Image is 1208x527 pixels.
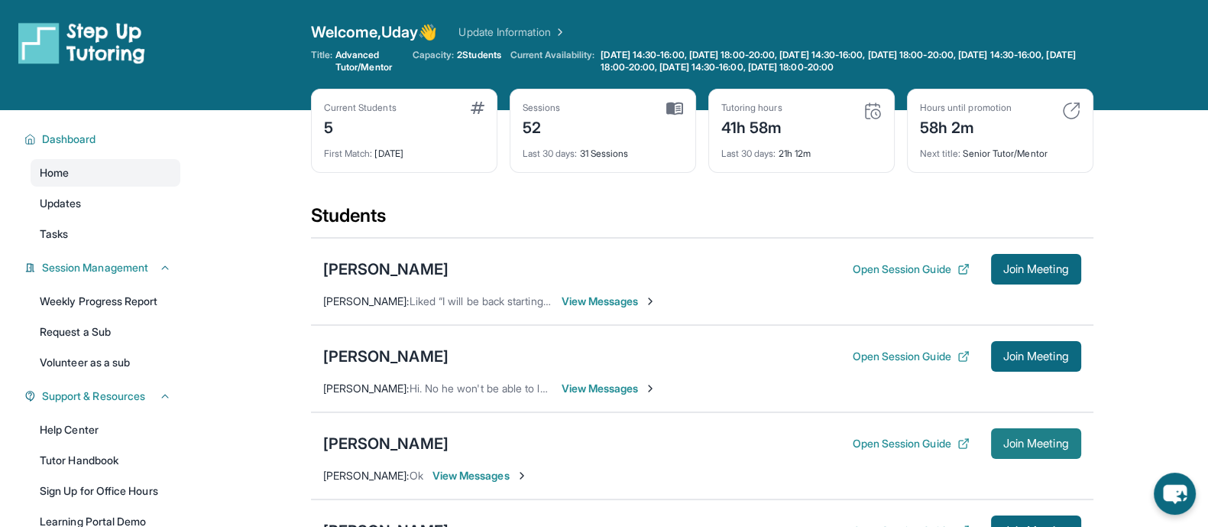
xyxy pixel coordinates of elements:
img: Chevron-Right [644,382,656,395]
a: [DATE] 14:30-16:00, [DATE] 18:00-20:00, [DATE] 14:30-16:00, [DATE] 18:00-20:00, [DATE] 14:30-16:0... [598,49,1093,73]
span: First Match : [324,148,373,159]
span: View Messages [562,294,657,309]
span: Dashboard [42,132,96,147]
img: card [666,102,683,115]
button: Session Management [36,260,171,275]
span: [DATE] 14:30-16:00, [DATE] 18:00-20:00, [DATE] 14:30-16:00, [DATE] 18:00-20:00, [DATE] 14:30-16:0... [601,49,1090,73]
span: View Messages [562,381,657,396]
img: Chevron-Right [644,295,656,307]
div: [PERSON_NAME] [323,346,449,367]
span: Ok [410,469,423,482]
span: Advanced Tutor/Mentor [335,49,403,73]
span: Liked “I will be back starting Thanks Giving” [410,294,619,307]
a: Home [31,159,180,187]
span: Current Availability: [510,49,594,73]
button: Dashboard [36,132,171,147]
img: logo [18,21,145,64]
div: Tutoring hours [721,102,782,114]
a: Tutor Handbook [31,447,180,474]
span: Home [40,165,69,181]
a: Weekly Progress Report [31,288,180,315]
img: Chevron Right [551,24,566,40]
span: [PERSON_NAME] : [323,469,410,482]
div: [PERSON_NAME] [323,433,449,454]
div: Current Students [324,102,397,114]
div: 31 Sessions [523,138,683,160]
a: Sign Up for Office Hours [31,477,180,505]
div: 41h 58m [721,114,782,138]
button: Join Meeting [991,341,1081,372]
span: Last 30 days : [523,148,578,159]
span: Join Meeting [1003,265,1069,274]
a: Tasks [31,220,180,248]
div: 5 [324,114,397,138]
span: Session Management [42,260,148,275]
span: [PERSON_NAME] : [323,294,410,307]
img: card [1062,102,1080,120]
span: Hi. No he won't be able to log in [DATE] [410,382,601,395]
img: Chevron-Right [516,470,528,482]
a: Update Information [458,24,565,40]
div: Sessions [523,102,561,114]
span: Support & Resources [42,389,145,404]
span: Next title : [920,148,961,159]
span: Tasks [40,226,68,242]
button: Join Meeting [991,428,1081,459]
a: Updates [31,190,180,217]
span: Join Meeting [1003,352,1069,361]
span: Capacity: [413,49,455,61]
div: [DATE] [324,138,484,160]
button: chat-button [1154,473,1196,515]
span: [PERSON_NAME] : [323,382,410,395]
div: 21h 12m [721,138,882,160]
img: card [863,102,882,120]
div: Students [311,203,1093,237]
div: 58h 2m [920,114,1012,138]
span: Last 30 days : [721,148,776,159]
span: Join Meeting [1003,439,1069,448]
button: Open Session Guide [852,349,969,364]
button: Open Session Guide [852,262,969,277]
span: Welcome, Uday 👋 [311,21,438,43]
div: Hours until promotion [920,102,1012,114]
button: Support & Resources [36,389,171,404]
img: card [471,102,484,114]
span: Title: [311,49,332,73]
a: Help Center [31,416,180,444]
div: [PERSON_NAME] [323,259,449,280]
div: Senior Tutor/Mentor [920,138,1080,160]
span: Updates [40,196,82,211]
a: Volunteer as a sub [31,349,180,376]
div: 52 [523,114,561,138]
button: Join Meeting [991,254,1081,285]
span: 2 Students [457,49,501,61]
a: Request a Sub [31,318,180,346]
span: View Messages [432,468,528,483]
button: Open Session Guide [852,436,969,451]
